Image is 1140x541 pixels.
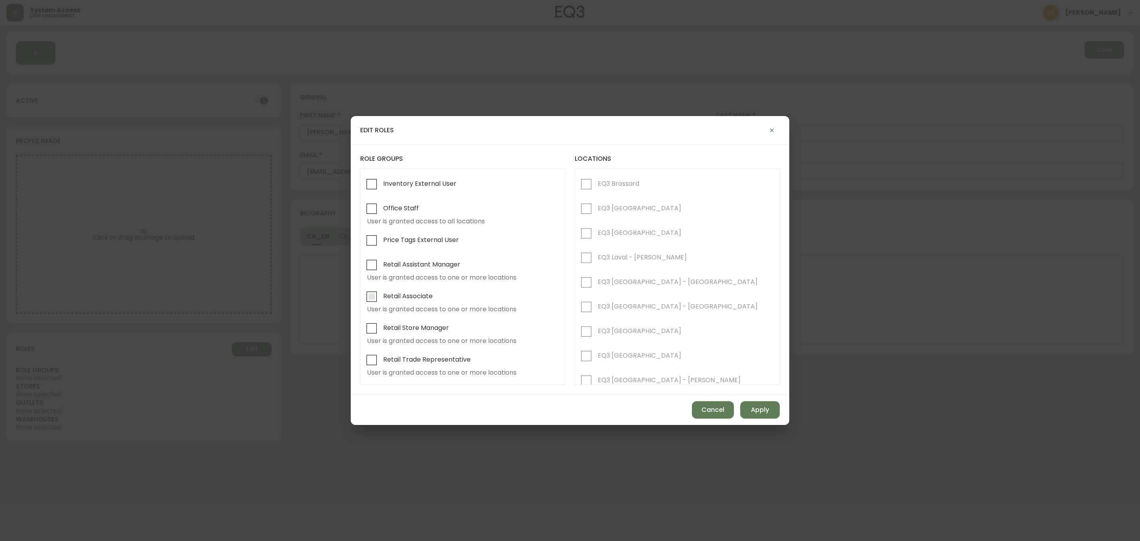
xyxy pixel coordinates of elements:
span: Office Staff [383,204,419,212]
span: Retail Associate [383,292,433,300]
button: Cancel [692,401,734,419]
h4: locations [575,154,780,163]
span: User is granted access to all locations [367,218,559,225]
h4: edit roles [360,126,394,135]
span: Retail Trade Representative [383,355,471,364]
span: Price Tags External User [383,236,459,244]
span: User is granted access to one or more locations [367,306,559,313]
span: User is granted access to one or more locations [367,369,559,376]
span: User is granted access to one or more locations [367,337,559,345]
span: Retail Store Manager [383,324,449,332]
span: User is granted access to one or more locations [367,274,559,281]
button: Apply [740,401,780,419]
h4: role groups [360,154,565,163]
span: Retail Assistant Manager [383,260,460,269]
span: Cancel [701,406,724,414]
span: Inventory External User [383,179,456,188]
span: Apply [751,406,769,414]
